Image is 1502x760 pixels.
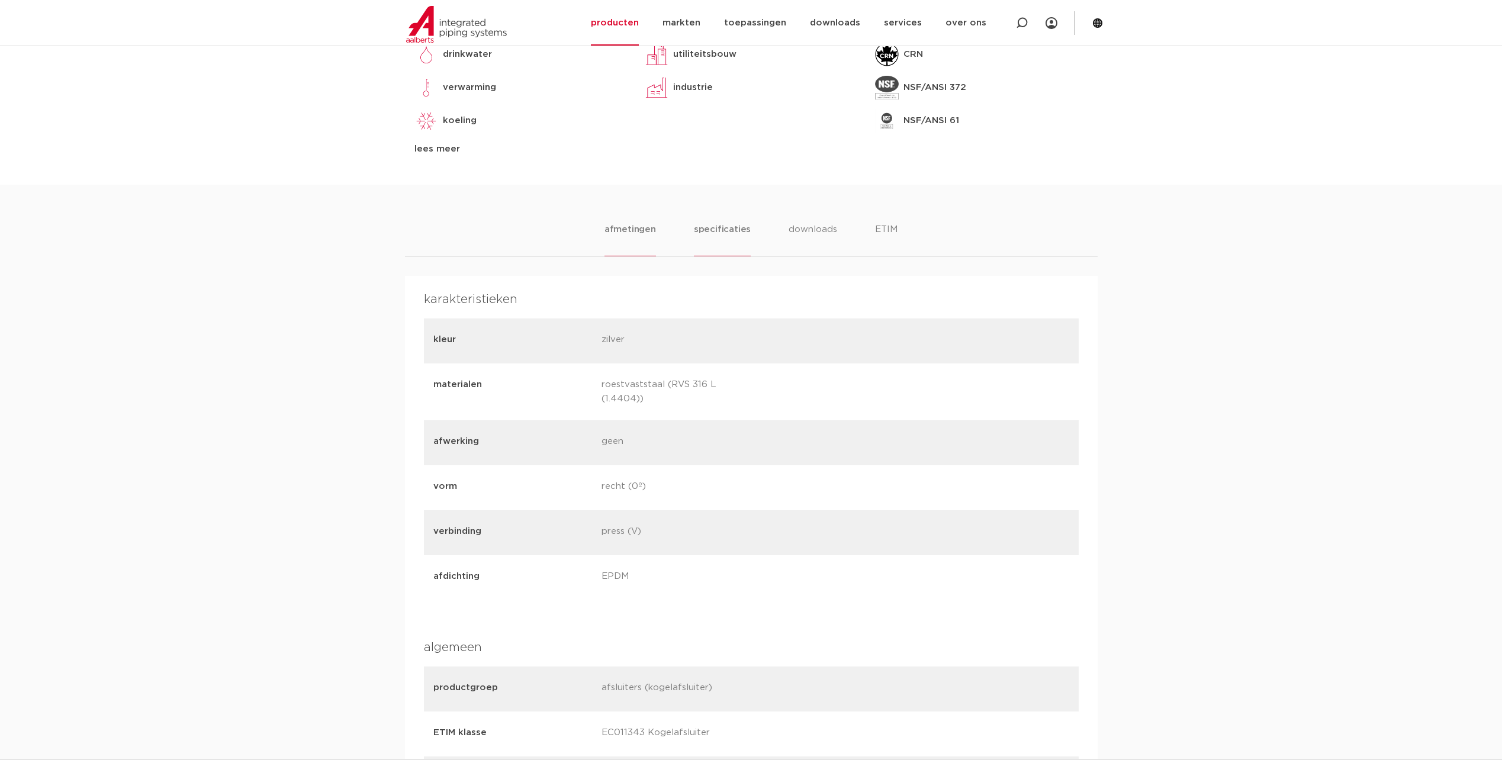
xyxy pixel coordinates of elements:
[789,223,837,256] li: downloads
[602,479,761,496] p: recht (0º)
[414,43,438,66] img: drinkwater
[602,434,761,451] p: geen
[414,76,438,99] img: verwarming
[673,47,736,62] p: utiliteitsbouw
[433,569,593,584] p: afdichting
[875,43,899,66] img: CRN
[602,726,761,742] p: EC011343 Kogelafsluiter
[433,333,593,347] p: kleur
[645,76,668,99] img: industrie
[875,76,899,99] img: NSF/ANSI 372
[604,223,656,256] li: afmetingen
[433,479,593,494] p: vorm
[903,47,923,62] p: CRN
[602,378,761,406] p: roestvaststaal (RVS 316 L (1.4404))
[875,223,898,256] li: ETIM
[443,80,496,95] p: verwarming
[673,80,713,95] p: industrie
[414,142,627,156] div: lees meer
[875,109,899,133] img: NSF/ANSI 61
[414,109,438,133] img: koeling
[602,333,761,349] p: zilver
[443,47,492,62] p: drinkwater
[433,524,593,539] p: verbinding
[903,114,959,128] p: NSF/ANSI 61
[424,290,1079,309] h4: karakteristieken
[443,114,477,128] p: koeling
[433,434,593,449] p: afwerking
[433,681,593,695] p: productgroep
[424,638,1079,657] h4: algemeen
[694,223,751,256] li: specificaties
[903,80,966,95] p: NSF/ANSI 372
[602,681,761,697] p: afsluiters (kogelafsluiter)
[602,569,761,586] p: EPDM
[433,726,593,740] p: ETIM klasse
[602,524,761,541] p: press (V)
[433,378,593,404] p: materialen
[645,43,668,66] img: utiliteitsbouw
